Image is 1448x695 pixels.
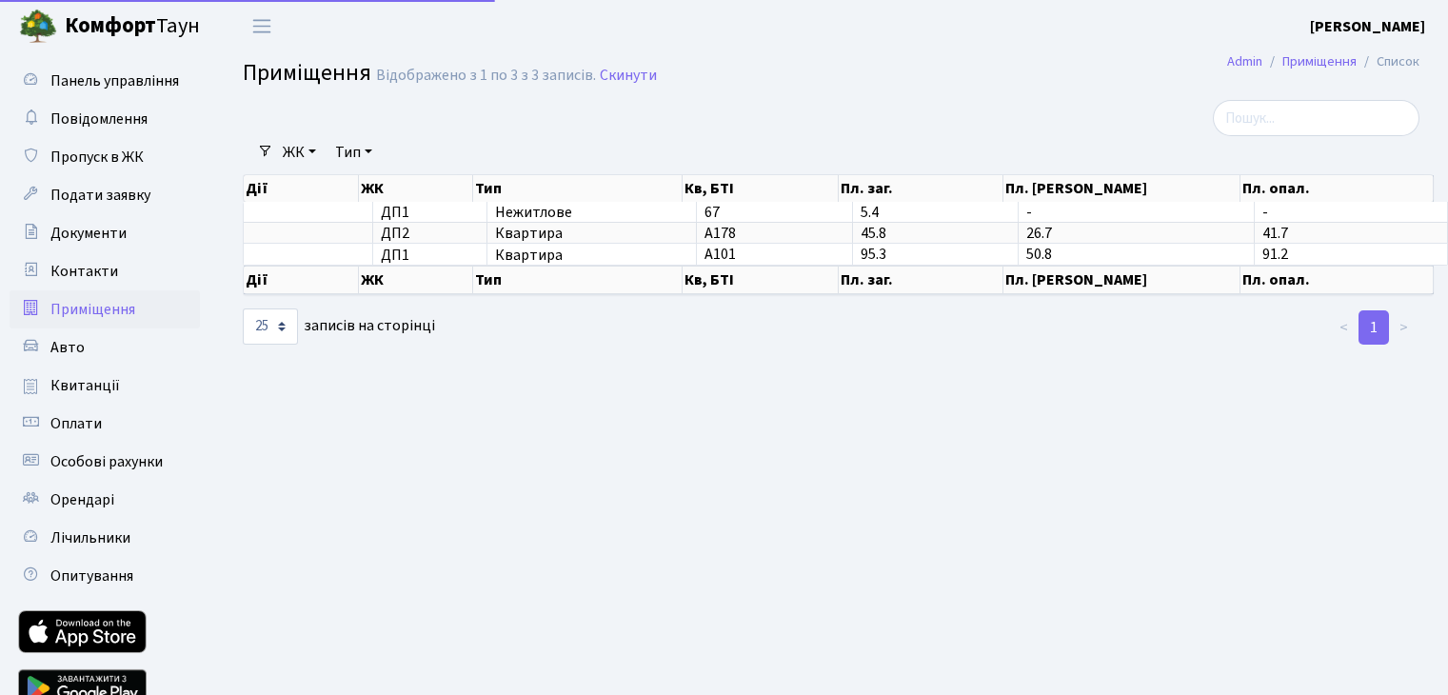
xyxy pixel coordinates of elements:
[10,367,200,405] a: Квитанції
[238,10,286,42] button: Переключити навігацію
[1026,245,1052,266] span: 50.8
[381,205,479,220] span: ДП1
[10,214,200,252] a: Документи
[50,147,144,168] span: Пропуск в ЖК
[243,308,435,345] label: записів на сторінці
[495,248,688,263] span: Квартира
[1282,51,1357,71] a: Приміщення
[50,337,85,358] span: Авто
[10,557,200,595] a: Опитування
[1262,202,1268,223] span: -
[1003,175,1240,202] th: Пл. [PERSON_NAME]
[10,252,200,290] a: Контакти
[1357,51,1419,72] li: Список
[1026,202,1032,223] span: -
[19,8,57,46] img: logo.png
[381,226,479,241] span: ДП2
[1240,175,1433,202] th: Пл. опал.
[50,489,114,510] span: Орендарі
[704,245,736,266] span: А101
[600,67,657,85] a: Скинути
[1213,100,1419,136] input: Пошук...
[473,175,683,202] th: Тип
[50,70,179,91] span: Панель управління
[1003,266,1240,294] th: Пл. [PERSON_NAME]
[10,443,200,481] a: Особові рахунки
[839,266,1004,294] th: Пл. заг.
[1026,223,1052,244] span: 26.7
[327,136,380,169] a: Тип
[1262,223,1288,244] span: 41.7
[1310,15,1425,38] a: [PERSON_NAME]
[243,56,371,89] span: Приміщення
[50,566,133,586] span: Опитування
[861,245,886,266] span: 95.3
[50,527,130,548] span: Лічильники
[861,202,879,223] span: 5.4
[1262,245,1288,266] span: 91.2
[244,266,359,294] th: Дії
[50,413,102,434] span: Оплати
[243,308,298,345] select: записів на сторінці
[10,62,200,100] a: Панель управління
[376,67,596,85] div: Відображено з 1 по 3 з 3 записів.
[1310,16,1425,37] b: [PERSON_NAME]
[275,136,324,169] a: ЖК
[10,328,200,367] a: Авто
[381,248,479,263] span: ДП1
[50,109,148,129] span: Повідомлення
[683,266,839,294] th: Кв, БТІ
[495,205,688,220] span: Нежитлове
[50,185,150,206] span: Подати заявку
[10,405,200,443] a: Оплати
[861,223,886,244] span: 45.8
[495,226,688,241] span: Квартира
[839,175,1004,202] th: Пл. заг.
[1359,310,1389,345] a: 1
[1227,51,1262,71] a: Admin
[50,375,120,396] span: Квитанції
[704,223,736,244] span: А178
[473,266,683,294] th: Тип
[10,290,200,328] a: Приміщення
[244,175,359,202] th: Дії
[50,223,127,244] span: Документи
[359,175,473,202] th: ЖК
[65,10,156,41] b: Комфорт
[359,266,473,294] th: ЖК
[65,10,200,43] span: Таун
[50,299,135,320] span: Приміщення
[10,176,200,214] a: Подати заявку
[10,138,200,176] a: Пропуск в ЖК
[50,451,163,472] span: Особові рахунки
[10,100,200,138] a: Повідомлення
[683,175,839,202] th: Кв, БТІ
[10,519,200,557] a: Лічильники
[1199,42,1448,82] nav: breadcrumb
[50,261,118,282] span: Контакти
[1240,266,1433,294] th: Пл. опал.
[10,481,200,519] a: Орендарі
[704,202,720,223] span: 67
